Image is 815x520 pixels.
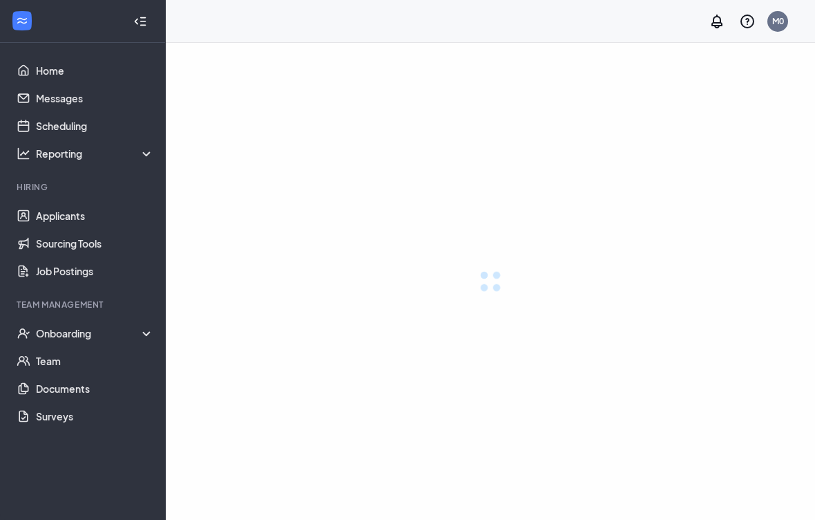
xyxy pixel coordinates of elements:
div: Onboarding [36,326,155,340]
svg: Analysis [17,147,30,160]
a: Messages [36,84,154,112]
svg: QuestionInfo [739,13,756,30]
svg: UserCheck [17,326,30,340]
a: Job Postings [36,257,154,285]
div: M0 [772,15,784,27]
a: Home [36,57,154,84]
a: Applicants [36,202,154,230]
a: Sourcing Tools [36,230,154,257]
div: Reporting [36,147,155,160]
svg: Notifications [709,13,725,30]
a: Scheduling [36,112,154,140]
div: Team Management [17,299,151,310]
div: Hiring [17,181,151,193]
a: Team [36,347,154,375]
svg: WorkstreamLogo [15,14,29,28]
a: Surveys [36,402,154,430]
svg: Collapse [133,15,147,28]
a: Documents [36,375,154,402]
